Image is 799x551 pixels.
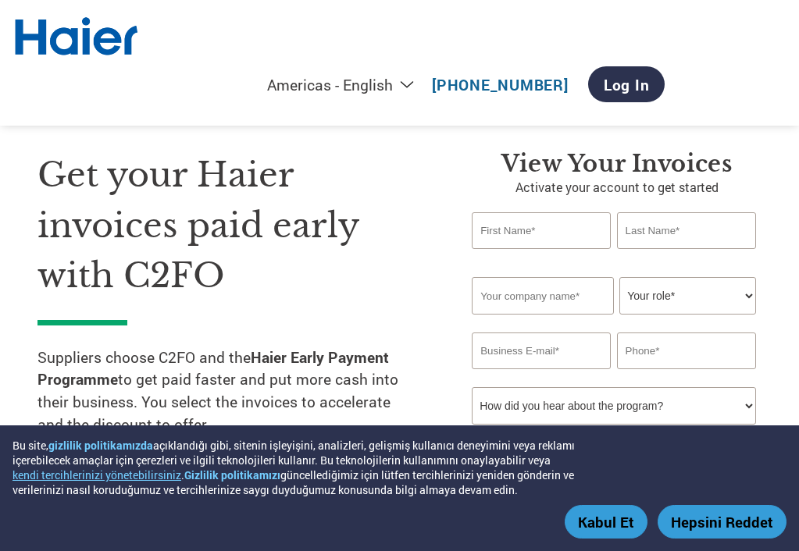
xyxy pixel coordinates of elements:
[617,251,756,271] div: Invalid last name or last name is too long
[617,212,756,249] input: Last Name*
[472,371,611,381] div: Inavlid Email Address
[617,332,756,369] input: Phone*
[12,438,583,497] div: Bu site, açıklandığı gibi, sitenin işleyişini, analizleri, gelişmiş kullanıcı deneyimini veya rek...
[12,16,141,59] img: Haier
[565,505,647,539] button: Kabul Et
[432,75,569,94] a: [PHONE_NUMBER]
[617,371,756,381] div: Inavlid Phone Number
[472,332,611,369] input: Invalid Email format
[472,251,611,271] div: Invalid first name or first name is too long
[472,316,755,326] div: Invalid company name or company name is too long
[12,467,181,482] button: kendi tercihlerinizi yönetebilirsiniz
[37,150,425,301] h1: Get your Haier invoices paid early with C2FO
[184,467,280,482] a: Gizlilik politikamızı
[658,505,787,539] button: Hepsini Reddet
[472,178,762,197] p: Activate your account to get started
[619,277,755,315] select: Title/Role
[472,212,611,249] input: First Name*
[472,277,614,315] input: Your company name*
[472,150,762,178] h3: View your invoices
[48,438,153,453] a: gizlilik politikamızda
[588,66,665,102] a: Log In
[37,347,425,436] p: Suppliers choose C2FO and the to get paid faster and put more cash into their business. You selec...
